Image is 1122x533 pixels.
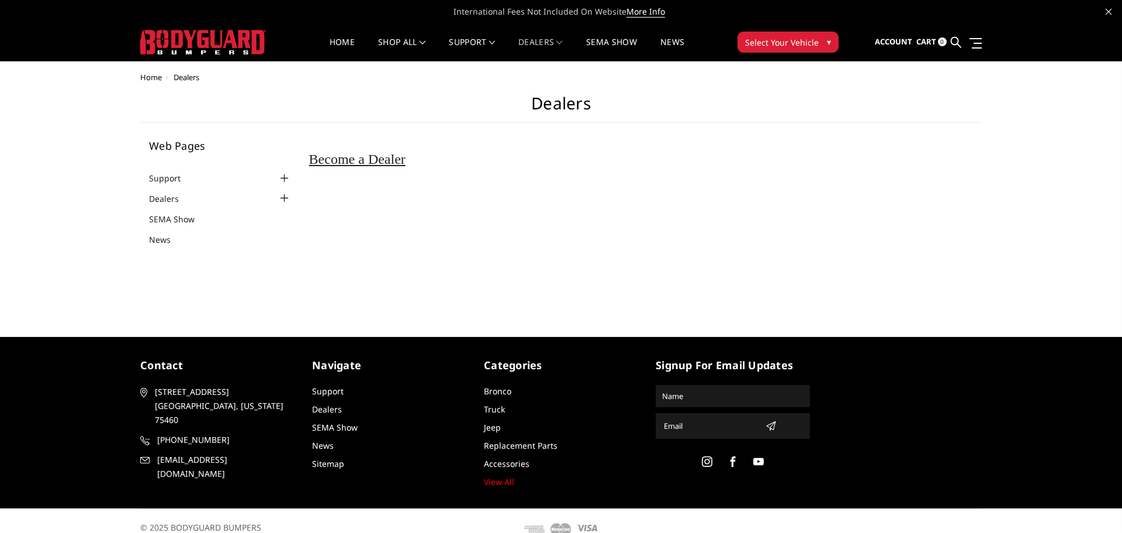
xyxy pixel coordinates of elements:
a: More Info [626,6,665,18]
a: shop all [378,38,425,61]
a: Home [330,38,355,61]
h5: Categories [484,357,638,373]
a: Dealers [149,192,193,205]
a: Dealers [518,38,563,61]
a: Account [875,26,912,58]
h5: Web Pages [149,140,292,151]
a: SEMA Show [149,213,209,225]
span: [STREET_ADDRESS] [GEOGRAPHIC_DATA], [US_STATE] 75460 [155,385,290,427]
h1: Dealers [140,94,982,123]
span: ▾ [827,36,831,48]
a: Support [449,38,495,61]
a: Cart 0 [916,26,947,58]
a: Replacement Parts [484,440,557,451]
a: Bronco [484,386,511,397]
a: Support [312,386,344,397]
h5: Navigate [312,357,466,373]
span: Become a Dealer [309,152,406,167]
a: News [149,233,185,246]
span: © 2025 BODYGUARD BUMPERS [140,522,261,533]
a: News [312,440,334,451]
a: SEMA Show [586,38,637,61]
input: Email [659,417,761,435]
span: [EMAIL_ADDRESS][DOMAIN_NAME] [157,453,293,481]
h5: contact [140,357,295,373]
a: Jeep [484,422,501,433]
a: Sitemap [312,458,344,469]
a: [EMAIL_ADDRESS][DOMAIN_NAME] [140,453,295,481]
a: [PHONE_NUMBER] [140,433,295,447]
a: Dealers [312,404,342,415]
span: Select Your Vehicle [745,36,819,49]
input: Name [657,387,808,405]
h5: signup for email updates [656,357,810,373]
a: Support [149,172,195,184]
span: 0 [938,37,947,46]
a: View All [484,476,514,487]
a: Truck [484,404,505,415]
a: Home [140,72,162,82]
img: BODYGUARD BUMPERS [140,30,266,54]
button: Select Your Vehicle [737,32,839,53]
span: Cart [916,36,936,47]
a: News [660,38,684,61]
span: Dealers [174,72,199,82]
span: [PHONE_NUMBER] [157,433,293,447]
span: Account [875,36,912,47]
a: SEMA Show [312,422,358,433]
a: Become a Dealer [309,155,406,166]
a: Accessories [484,458,529,469]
